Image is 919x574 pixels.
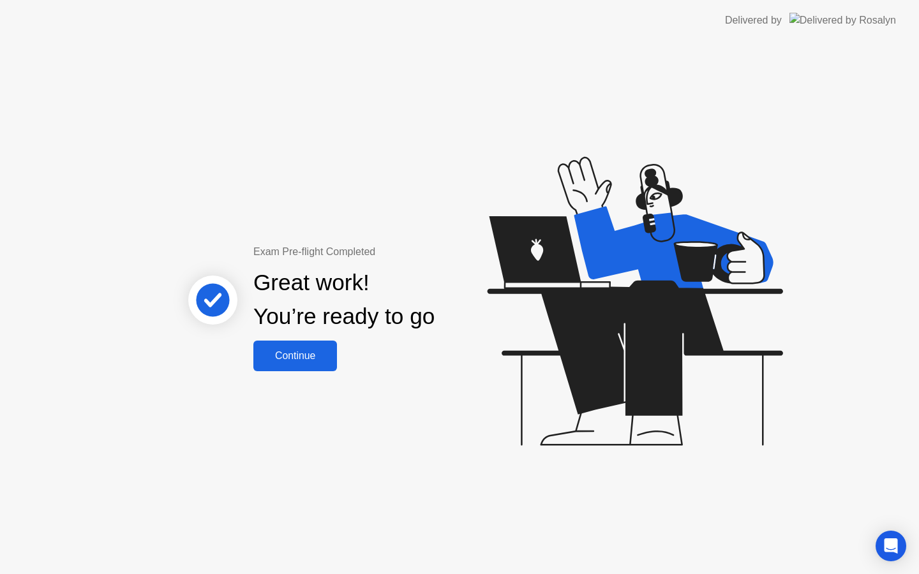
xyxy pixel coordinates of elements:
div: Great work! You’re ready to go [253,266,435,334]
div: Continue [257,350,333,362]
button: Continue [253,341,337,371]
img: Delivered by Rosalyn [789,13,896,27]
div: Delivered by [725,13,782,28]
div: Open Intercom Messenger [876,531,906,561]
div: Exam Pre-flight Completed [253,244,517,260]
